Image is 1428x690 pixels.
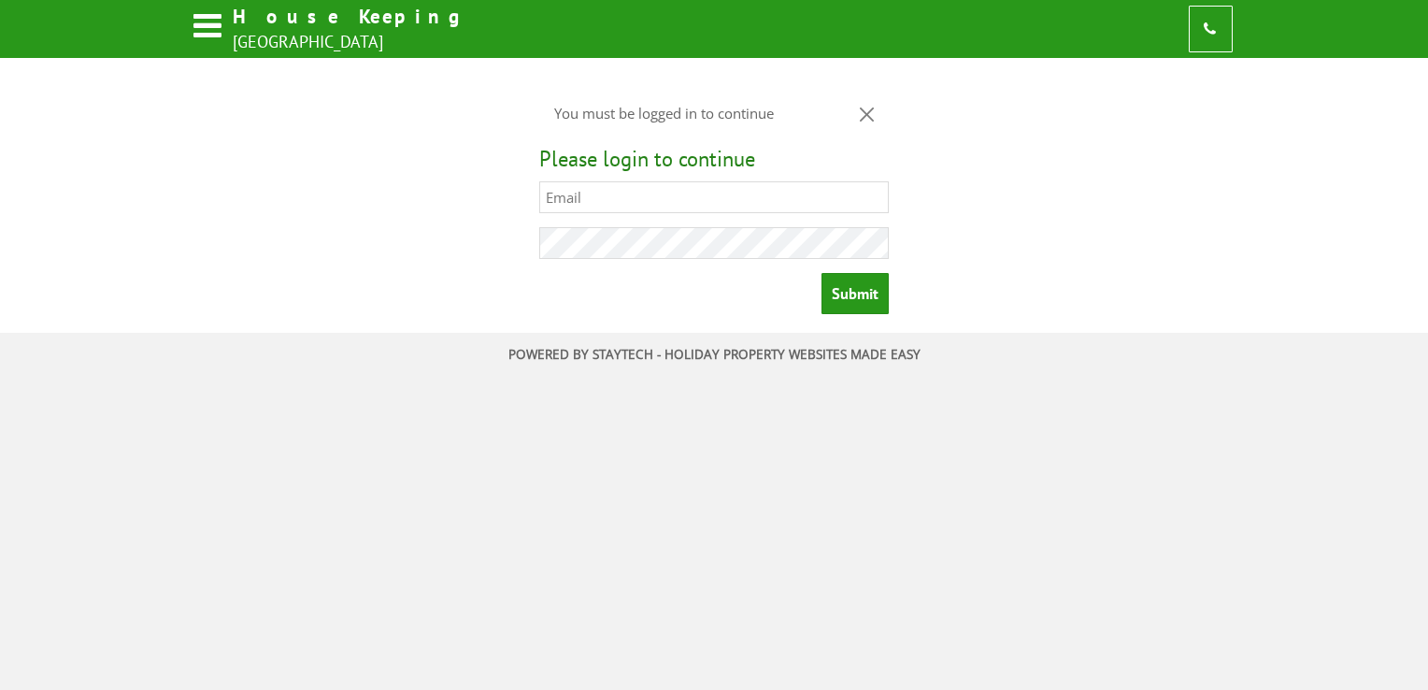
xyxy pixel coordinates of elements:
[233,31,468,52] h2: [GEOGRAPHIC_DATA]
[539,181,888,213] input: Email
[191,4,468,54] a: House Keeping [GEOGRAPHIC_DATA]
[233,4,468,29] h1: House Keeping
[821,273,889,314] input: Submit
[539,89,888,137] div: You must be logged in to continue
[508,346,921,363] a: Powered by StayTech - Holiday property websites made easy
[539,145,888,172] h2: Please login to continue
